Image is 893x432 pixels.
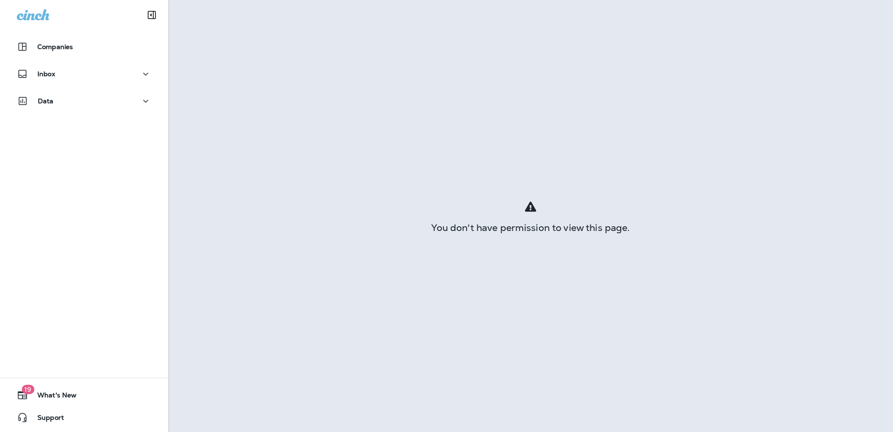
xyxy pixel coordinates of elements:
span: What's New [28,391,77,403]
span: Support [28,414,64,425]
button: Data [9,92,159,110]
button: Collapse Sidebar [139,6,165,24]
div: You don't have permission to view this page. [168,224,893,231]
button: Inbox [9,65,159,83]
p: Data [38,97,54,105]
button: 19What's New [9,386,159,404]
button: Companies [9,37,159,56]
span: 19 [21,385,34,394]
button: Support [9,408,159,427]
p: Companies [37,43,73,50]
p: Inbox [37,70,55,78]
